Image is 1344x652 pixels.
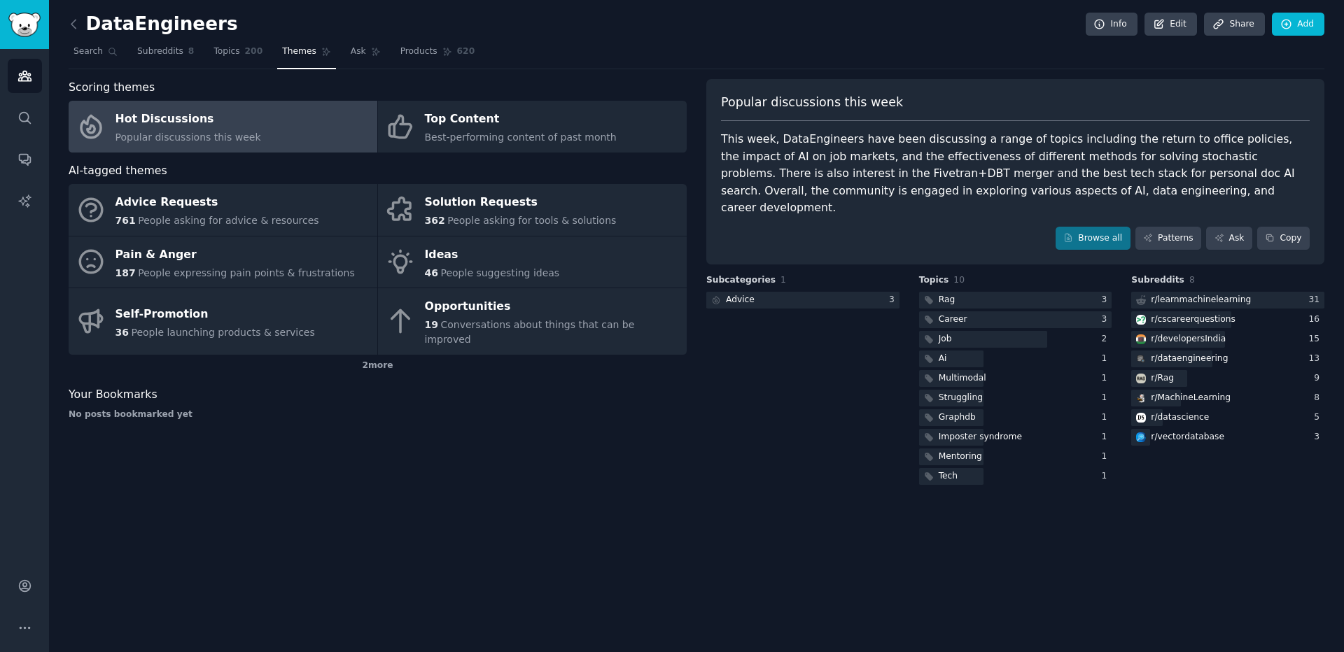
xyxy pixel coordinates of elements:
a: Search [69,41,122,69]
a: Struggling1 [919,390,1112,407]
span: 761 [115,215,136,226]
a: Themes [277,41,336,69]
div: 15 [1308,333,1324,346]
a: Ideas46People suggesting ideas [378,236,687,288]
span: Subreddits [1131,274,1184,287]
div: 3 [1102,294,1112,306]
div: Ai [939,353,947,365]
a: Ask [346,41,386,69]
span: 200 [245,45,263,58]
div: r/ vectordatabase [1151,431,1224,444]
div: r/ developersIndia [1151,333,1226,346]
span: People asking for tools & solutions [447,215,616,226]
div: 9 [1314,372,1324,385]
div: r/ datascience [1151,411,1209,424]
a: Solution Requests362People asking for tools & solutions [378,184,687,236]
a: Career3 [919,311,1112,329]
div: 1 [1102,411,1112,424]
a: dataengineeringr/dataengineering13 [1131,350,1324,368]
a: Tech1 [919,468,1112,486]
img: Rag [1136,374,1146,383]
div: Opportunities [425,296,680,318]
span: 362 [425,215,445,226]
div: r/ cscareerquestions [1151,313,1235,326]
div: 1 [1102,372,1112,385]
div: 16 [1308,313,1324,326]
div: Rag [939,294,955,306]
a: Subreddits8 [132,41,199,69]
div: 13 [1308,353,1324,365]
div: Top Content [425,108,617,131]
div: 1 [1102,470,1112,483]
span: Products [400,45,437,58]
a: Self-Promotion36People launching products & services [69,288,377,355]
span: Conversations about things that can be improved [425,319,635,345]
span: 36 [115,327,129,338]
img: developersIndia [1136,334,1146,344]
a: Imposter syndrome1 [919,429,1112,446]
span: Your Bookmarks [69,386,157,404]
div: Advice Requests [115,192,319,214]
a: Job2 [919,331,1112,348]
a: Opportunities19Conversations about things that can be improved [378,288,687,355]
span: Best-performing content of past month [425,132,617,143]
span: Scoring themes [69,79,155,97]
span: Themes [282,45,316,58]
a: datasciencer/datascience5 [1131,409,1324,427]
a: vectordatabaser/vectordatabase3 [1131,429,1324,446]
div: 3 [889,294,899,306]
div: r/ Rag [1151,372,1174,385]
span: 187 [115,267,136,278]
div: Mentoring [939,451,982,463]
span: Topics [919,274,949,287]
span: Subreddits [137,45,183,58]
span: Search [73,45,103,58]
div: 1 [1102,392,1112,404]
span: 8 [1189,275,1195,285]
img: GummySearch logo [8,13,41,37]
div: Advice [726,294,755,306]
div: Solution Requests [425,192,617,214]
div: 1 [1102,353,1112,365]
div: No posts bookmarked yet [69,409,687,421]
div: 8 [1314,392,1324,404]
a: Ragr/Rag9 [1131,370,1324,388]
div: r/ MachineLearning [1151,392,1231,404]
div: r/ learnmachinelearning [1151,294,1251,306]
button: Copy [1257,227,1310,250]
div: Tech [939,470,958,483]
a: Ask [1206,227,1252,250]
a: r/learnmachinelearning31 [1131,292,1324,309]
span: 620 [457,45,475,58]
div: r/ dataengineering [1151,353,1228,365]
a: Patterns [1135,227,1201,250]
a: MachineLearningr/MachineLearning8 [1131,390,1324,407]
img: MachineLearning [1136,393,1146,403]
span: 10 [953,275,965,285]
img: vectordatabase [1136,432,1146,442]
a: Advice3 [706,292,899,309]
div: 1 [1102,451,1112,463]
span: People expressing pain points & frustrations [138,267,355,278]
h2: DataEngineers [69,13,238,36]
a: Share [1204,13,1264,36]
span: People asking for advice & resources [138,215,318,226]
a: Topics200 [209,41,267,69]
a: Multimodal1 [919,370,1112,388]
a: Rag3 [919,292,1112,309]
div: 3 [1102,313,1112,326]
div: 5 [1314,411,1324,424]
img: dataengineering [1136,354,1146,364]
a: Hot DiscussionsPopular discussions this week [69,101,377,153]
div: Imposter syndrome [939,431,1022,444]
a: Edit [1144,13,1197,36]
div: Ideas [425,243,560,266]
div: Struggling [939,392,983,404]
div: Hot Discussions [115,108,261,131]
a: developersIndiar/developersIndia15 [1131,331,1324,348]
span: Subcategories [706,274,776,287]
span: 1 [780,275,786,285]
a: Top ContentBest-performing content of past month [378,101,687,153]
div: Self-Promotion [115,303,315,325]
div: Pain & Anger [115,243,355,266]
